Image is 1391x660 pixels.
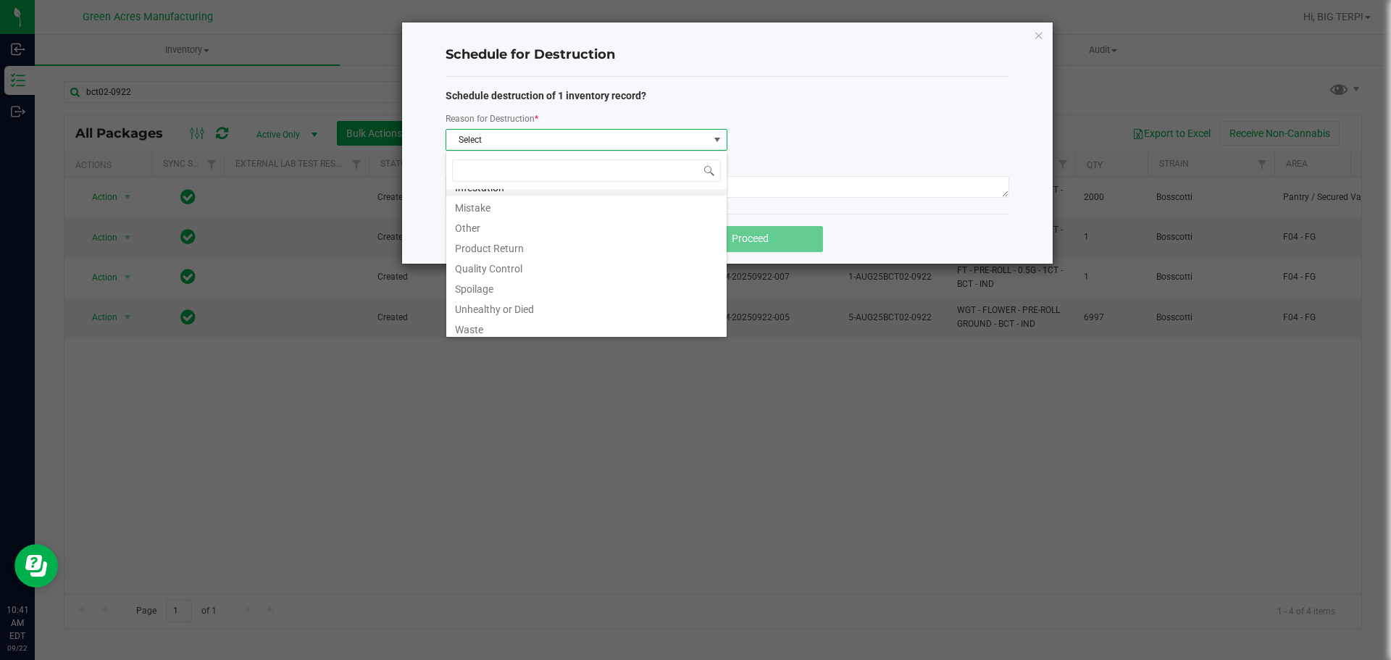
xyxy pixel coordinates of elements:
[446,130,709,150] span: Select
[14,544,58,588] iframe: Resource center
[446,112,538,125] label: Reason for Destruction
[446,46,1009,64] h4: Schedule for Destruction
[678,226,823,252] button: Proceed
[732,233,769,244] span: Proceed
[446,90,646,101] strong: Schedule destruction of 1 inventory record?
